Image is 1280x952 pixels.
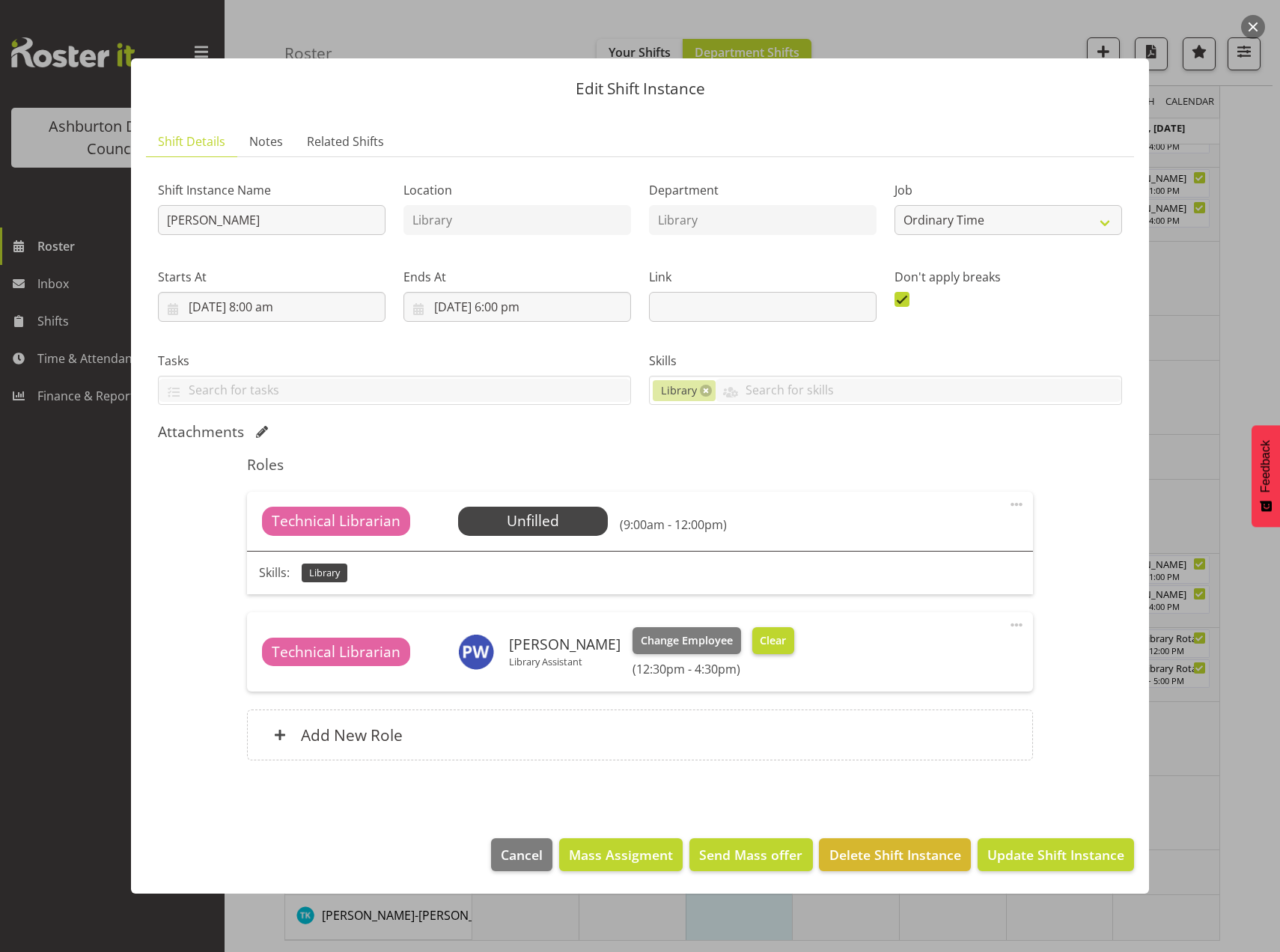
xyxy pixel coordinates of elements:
[987,845,1124,864] span: Update Shift Instance
[159,379,630,402] input: Search for tasks
[158,205,385,235] input: Shift Instance Name
[649,352,1122,370] label: Skills
[158,132,225,150] span: Shift Details
[760,632,786,649] span: Clear
[641,632,733,649] span: Change Employee
[752,627,795,654] button: Clear
[509,636,621,653] h6: [PERSON_NAME]
[649,268,877,286] label: Link
[507,510,559,531] span: Unfilled
[633,662,794,677] h6: (12:30pm - 4:30pm)
[146,81,1134,97] p: Edit Shift Instance
[309,566,340,580] span: Library
[501,845,543,864] span: Cancel
[978,838,1134,871] button: Update Shift Instance
[559,838,683,871] button: Mass Assigment
[158,423,244,441] h5: Attachments
[307,132,384,150] span: Related Shifts
[259,564,290,582] p: Skills:
[272,641,400,663] span: Technical Librarian
[272,510,400,532] span: Technical Librarian
[620,517,727,532] h6: (9:00am - 12:00pm)
[403,292,631,322] input: Click to select...
[247,456,1032,474] h5: Roles
[829,845,961,864] span: Delete Shift Instance
[689,838,812,871] button: Send Mass offer
[509,656,621,668] p: Library Assistant
[649,181,877,199] label: Department
[716,379,1121,402] input: Search for skills
[699,845,802,864] span: Send Mass offer
[1252,425,1280,527] button: Feedback - Show survey
[158,268,385,286] label: Starts At
[249,132,283,150] span: Notes
[895,268,1122,286] label: Don't apply breaks
[403,181,631,199] label: Location
[633,627,741,654] button: Change Employee
[491,838,552,871] button: Cancel
[403,268,631,286] label: Ends At
[661,382,697,399] span: Library
[301,725,403,745] h6: Add New Role
[1259,440,1273,492] span: Feedback
[158,292,385,322] input: Click to select...
[158,352,631,370] label: Tasks
[458,634,494,670] img: phoebe-wang10006.jpg
[569,845,673,864] span: Mass Assigment
[158,181,385,199] label: Shift Instance Name
[895,181,1122,199] label: Job
[819,838,970,871] button: Delete Shift Instance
